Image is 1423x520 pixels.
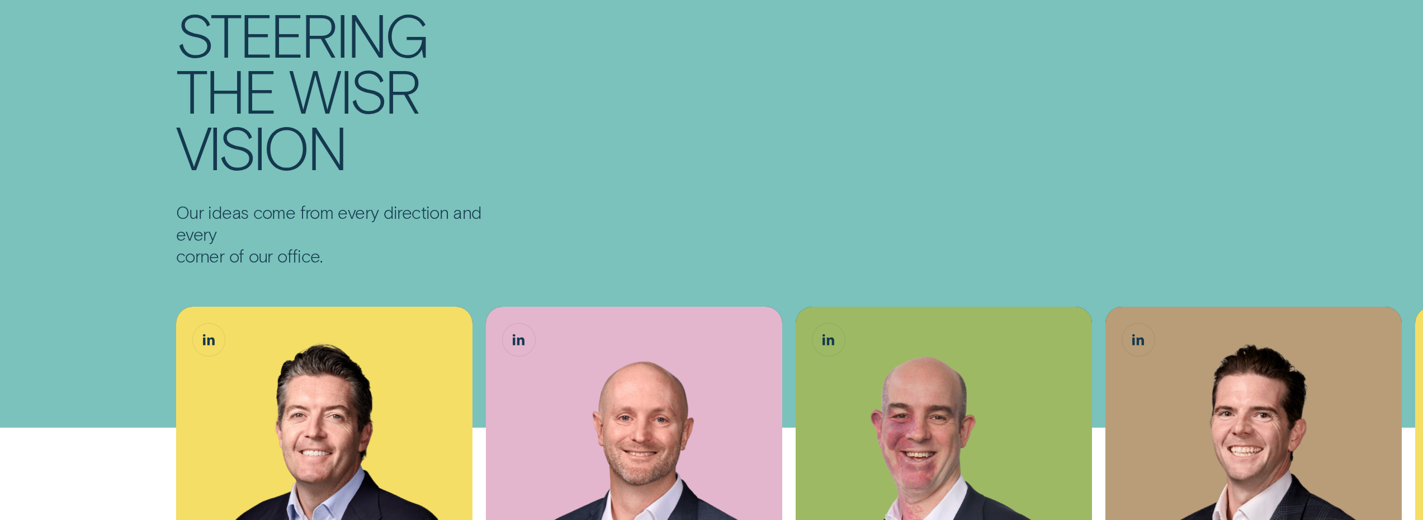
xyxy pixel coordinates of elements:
a: Andrew Goodwin, Chief Executive Officer LinkedIn button [193,324,225,356]
div: Steering [176,6,427,62]
div: Wisr [289,62,419,118]
a: Matthew Lewis, Chief Financial Officer LinkedIn button [503,324,535,356]
a: Sam Harding, Chief Operating Officer LinkedIn button [812,324,845,356]
p: Our ideas come from every direction and every corner of our office. [176,201,525,266]
div: the [176,62,275,118]
div: vision [176,118,346,174]
h4: Steering the Wisr vision [176,6,525,174]
a: James Goodwin, Chief Growth Officer LinkedIn button [1122,324,1155,356]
